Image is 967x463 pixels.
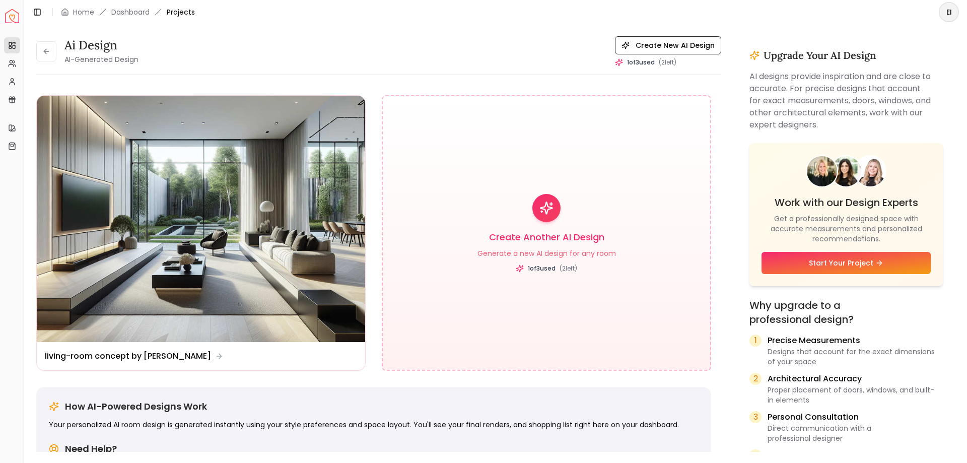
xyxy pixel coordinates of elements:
p: AI designs provide inspiration and are close to accurate. For precise designs that account for ex... [749,71,943,131]
img: Designer 1 [807,156,837,202]
p: Detailed Shopping List [768,449,943,461]
span: 1 of 3 used [528,264,556,273]
div: 4 [749,449,762,461]
h4: Work with our Design Experts [762,195,931,210]
img: Spacejoy Logo [5,9,19,23]
span: EI [940,3,958,21]
dd: living-room concept by [PERSON_NAME] [45,350,211,362]
p: Architectural Accuracy [768,373,943,385]
span: 1 of 3 used [627,58,655,67]
img: Designer 3 [855,156,885,190]
span: Projects [167,7,195,17]
a: Spacejoy [5,9,19,23]
div: 1 [749,335,762,347]
p: Your personalized AI room design is generated instantly using your style preferences and space la... [49,420,699,430]
button: Create New AI Design [615,36,721,54]
p: Personal Consultation [768,411,943,423]
a: Dashboard [111,7,150,17]
h3: Upgrade Your AI Design [764,48,876,62]
button: EI [939,2,959,22]
span: ( 2 left) [659,58,676,67]
p: Direct communication with a professional designer [768,423,943,443]
div: 3 [749,411,762,423]
a: living-room concept by ailiving-room concept by [PERSON_NAME] [36,95,366,371]
p: Proper placement of doors, windows, and built-in elements [768,385,943,405]
div: 2 [749,373,762,385]
p: Designs that account for the exact dimensions of your space [768,347,943,367]
img: Designer 2 [831,156,861,200]
p: Get a professionally designed space with accurate measurements and personalized recommendations. [762,214,931,244]
h5: How AI-Powered Designs Work [65,400,207,414]
p: Precise Measurements [768,335,943,347]
h5: Need Help? [65,442,117,456]
h3: Create Another AI Design [489,230,604,244]
small: AI-Generated Design [64,54,139,64]
nav: breadcrumb [61,7,195,17]
h3: Ai Design [64,37,139,53]
p: Generate a new AI design for any room [477,248,616,258]
span: ( 2 left) [560,264,577,273]
h4: Why upgrade to a professional design? [749,298,943,326]
a: Start Your Project [762,252,931,274]
a: Home [73,7,94,17]
img: living-room concept by ai [37,96,365,342]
